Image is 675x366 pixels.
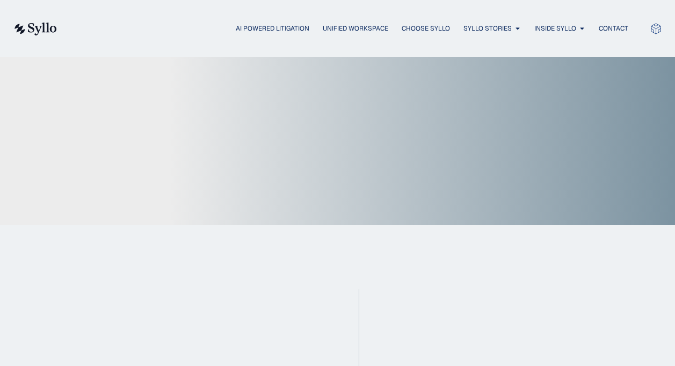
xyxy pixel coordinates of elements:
div: Menu Toggle [78,24,628,34]
a: Contact [599,24,628,33]
a: Choose Syllo [402,24,450,33]
a: Unified Workspace [323,24,388,33]
a: Inside Syllo [534,24,576,33]
nav: Menu [78,24,628,34]
img: syllo [13,23,57,35]
a: AI Powered Litigation [236,24,309,33]
a: Syllo Stories [463,24,512,33]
